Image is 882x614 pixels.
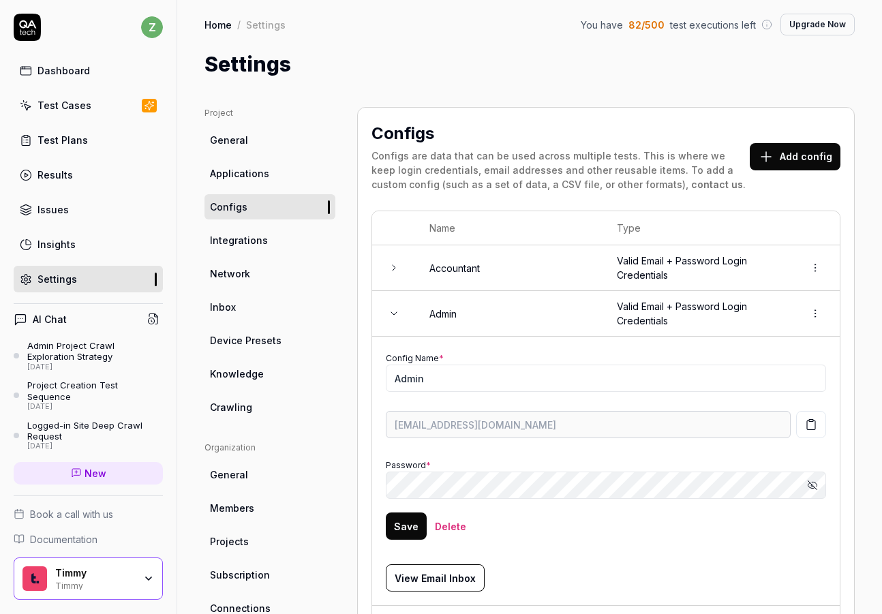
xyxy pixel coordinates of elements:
[14,462,163,485] a: New
[691,179,743,190] a: contact us
[210,200,247,214] span: Configs
[210,568,270,582] span: Subscription
[27,420,163,442] div: Logged-in Site Deep Crawl Request
[14,162,163,188] a: Results
[581,18,623,32] span: You have
[204,462,335,487] a: General
[27,363,163,372] div: [DATE]
[204,328,335,353] a: Device Presets
[416,211,603,245] th: Name
[628,18,665,32] span: 82 / 500
[27,442,163,451] div: [DATE]
[204,107,335,119] div: Project
[386,365,826,392] input: My test user
[416,291,603,337] td: Admin
[416,245,603,291] td: Accountant
[37,272,77,286] div: Settings
[204,161,335,186] a: Applications
[210,133,248,147] span: General
[204,18,232,31] a: Home
[210,501,254,515] span: Members
[85,466,106,480] span: New
[37,168,73,182] div: Results
[204,194,335,219] a: Configs
[27,402,163,412] div: [DATE]
[210,367,264,381] span: Knowledge
[14,92,163,119] a: Test Cases
[30,532,97,547] span: Documentation
[386,564,485,592] button: View Email Inbox
[204,228,335,253] a: Integrations
[386,460,431,470] label: Password
[55,567,134,579] div: Timmy
[204,127,335,153] a: General
[750,143,840,170] button: Add config
[37,237,76,251] div: Insights
[27,380,163,402] div: Project Creation Test Sequence
[33,312,67,326] h4: AI Chat
[427,512,474,540] button: Delete
[796,411,826,438] button: Copy
[237,18,241,31] div: /
[141,14,163,41] button: z
[37,133,88,147] div: Test Plans
[210,166,269,181] span: Applications
[14,340,163,371] a: Admin Project Crawl Exploration Strategy[DATE]
[210,266,250,281] span: Network
[603,245,791,291] td: Valid Email + Password Login Credentials
[204,361,335,386] a: Knowledge
[210,467,248,482] span: General
[14,57,163,84] a: Dashboard
[141,16,163,38] span: z
[14,266,163,292] a: Settings
[27,340,163,363] div: Admin Project Crawl Exploration Strategy
[14,380,163,411] a: Project Creation Test Sequence[DATE]
[14,420,163,451] a: Logged-in Site Deep Crawl Request[DATE]
[22,566,47,591] img: Timmy Logo
[204,495,335,521] a: Members
[204,294,335,320] a: Inbox
[210,400,252,414] span: Crawling
[210,333,282,348] span: Device Presets
[386,564,826,592] a: View Email Inbox
[14,231,163,258] a: Insights
[55,579,134,590] div: Timmy
[14,127,163,153] a: Test Plans
[371,121,434,146] h2: Configs
[204,261,335,286] a: Network
[780,14,855,35] button: Upgrade Now
[603,211,791,245] th: Type
[37,202,69,217] div: Issues
[30,507,113,521] span: Book a call with us
[210,233,268,247] span: Integrations
[204,442,335,454] div: Organization
[386,353,444,363] label: Config Name
[386,512,427,540] button: Save
[204,395,335,420] a: Crawling
[204,562,335,587] a: Subscription
[14,196,163,223] a: Issues
[37,63,90,78] div: Dashboard
[670,18,756,32] span: test executions left
[210,300,236,314] span: Inbox
[210,534,249,549] span: Projects
[371,149,750,191] div: Configs are data that can be used across multiple tests. This is where we keep login credentials,...
[37,98,91,112] div: Test Cases
[14,557,163,600] button: Timmy LogoTimmyTimmy
[603,291,791,337] td: Valid Email + Password Login Credentials
[204,529,335,554] a: Projects
[14,532,163,547] a: Documentation
[204,49,291,80] h1: Settings
[246,18,286,31] div: Settings
[14,507,163,521] a: Book a call with us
